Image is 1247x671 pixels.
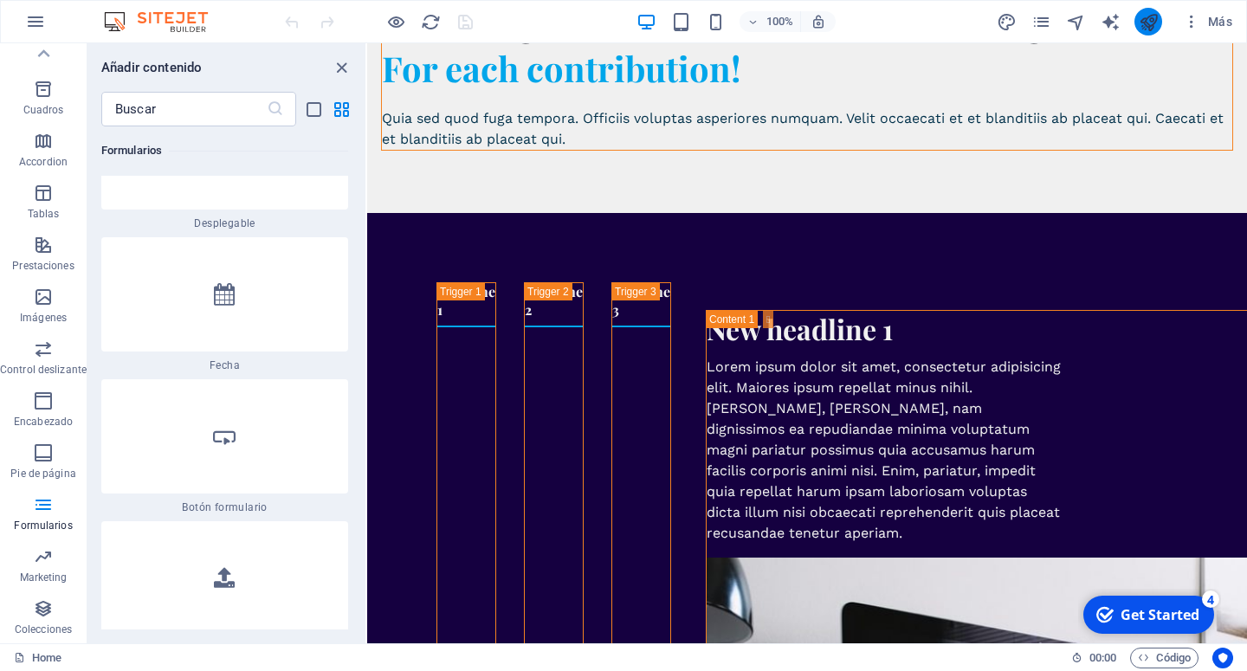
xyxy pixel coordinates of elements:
[303,99,324,119] button: list-view
[1138,648,1191,668] span: Código
[1100,11,1121,32] button: text_generator
[14,415,73,429] p: Encabezado
[421,12,441,32] i: Volver a cargar página
[19,155,68,169] p: Accordion
[12,259,74,273] p: Prestaciones
[101,216,348,230] span: Desplegable
[997,12,1017,32] i: Diseño (Ctrl+Alt+Y)
[1130,648,1199,668] button: Código
[1066,12,1086,32] i: Navegador
[740,11,801,32] button: 100%
[101,140,348,161] h6: Formularios
[1031,12,1051,32] i: Páginas (Ctrl+Alt+S)
[1071,648,1117,668] h6: Tiempo de la sesión
[811,14,826,29] i: Al redimensionar, ajustar el nivel de zoom automáticamente para ajustarse al dispositivo elegido.
[14,519,72,532] p: Formularios
[1212,648,1233,668] button: Usercentrics
[101,57,202,78] h6: Añadir contenido
[101,358,348,372] span: Fecha
[1134,8,1162,35] button: publish
[1183,13,1232,30] span: Más
[1089,648,1116,668] span: 00 00
[124,2,141,19] div: 4
[23,103,64,117] p: Cuadros
[28,207,60,221] p: Tablas
[420,11,441,32] button: reload
[101,237,348,372] div: Fecha
[1065,11,1086,32] button: navigator
[20,571,68,584] p: Marketing
[331,99,352,119] button: grid-view
[42,16,121,35] div: Get Started
[1102,651,1104,664] span: :
[1176,8,1239,35] button: Más
[766,11,793,32] h6: 100%
[1031,11,1051,32] button: pages
[20,311,67,325] p: Imágenes
[5,7,136,45] div: Get Started 4 items remaining, 20% complete
[14,648,61,668] a: Haz clic para cancelar la selección y doble clic para abrir páginas
[10,467,75,481] p: Pie de página
[100,11,229,32] img: Editor Logo
[101,500,348,514] span: Botón formulario
[996,11,1017,32] button: design
[15,623,72,636] p: Colecciones
[101,92,267,126] input: Buscar
[385,11,406,32] button: Haz clic para salir del modo de previsualización y seguir editando
[331,57,352,78] button: close panel
[101,379,348,514] div: Botón formulario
